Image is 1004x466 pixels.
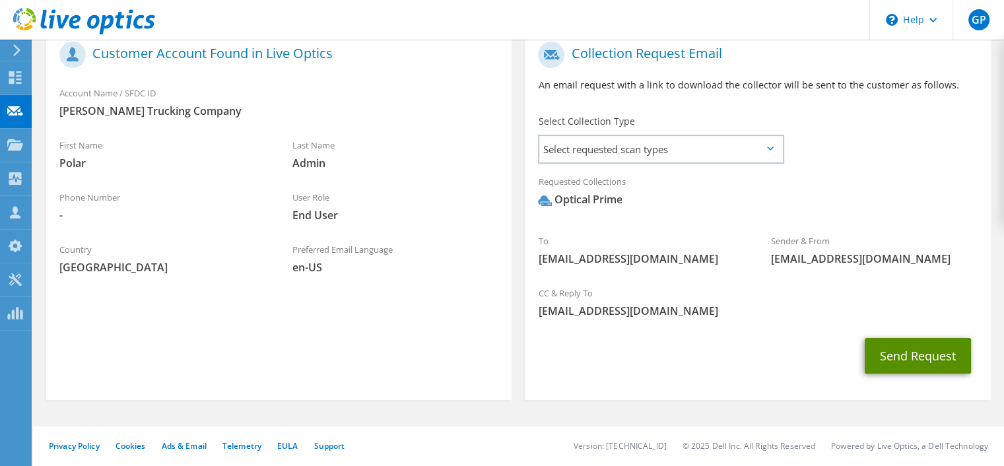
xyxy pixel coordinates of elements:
[574,440,667,451] li: Version: [TECHNICAL_ID]
[162,440,207,451] a: Ads & Email
[222,440,261,451] a: Telemetry
[116,440,146,451] a: Cookies
[279,131,512,177] div: Last Name
[292,156,499,170] span: Admin
[539,136,782,162] span: Select requested scan types
[292,208,499,222] span: End User
[46,236,279,281] div: Country
[538,192,622,207] div: Optical Prime
[46,131,279,177] div: First Name
[525,168,990,220] div: Requested Collections
[59,42,492,68] h1: Customer Account Found in Live Optics
[525,279,990,325] div: CC & Reply To
[59,104,498,118] span: [PERSON_NAME] Trucking Company
[525,227,758,273] div: To
[968,9,989,30] span: GP
[46,79,512,125] div: Account Name / SFDC ID
[279,236,512,281] div: Preferred Email Language
[292,260,499,275] span: en-US
[831,440,988,451] li: Powered by Live Optics, a Dell Technology
[538,251,745,266] span: [EMAIL_ADDRESS][DOMAIN_NAME]
[59,208,266,222] span: -
[538,304,977,318] span: [EMAIL_ADDRESS][DOMAIN_NAME]
[59,156,266,170] span: Polar
[314,440,345,451] a: Support
[683,440,815,451] li: © 2025 Dell Inc. All Rights Reserved
[279,183,512,229] div: User Role
[538,42,970,68] h1: Collection Request Email
[59,260,266,275] span: [GEOGRAPHIC_DATA]
[758,227,991,273] div: Sender & From
[886,14,898,26] svg: \n
[49,440,100,451] a: Privacy Policy
[277,440,298,451] a: EULA
[771,251,978,266] span: [EMAIL_ADDRESS][DOMAIN_NAME]
[865,338,971,374] button: Send Request
[46,183,279,229] div: Phone Number
[538,115,634,128] label: Select Collection Type
[538,78,977,92] p: An email request with a link to download the collector will be sent to the customer as follows.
